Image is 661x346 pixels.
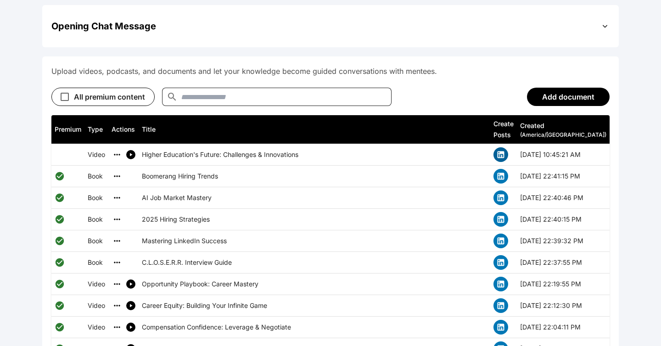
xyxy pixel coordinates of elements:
h2: Opening Chat Message [51,20,156,33]
div: ( America/[GEOGRAPHIC_DATA] ) [520,131,606,139]
button: Generate LinkedIn Post [493,212,508,227]
button: Remove Career Equity: Building Your Infinite Game [112,300,123,311]
div: All premium content [74,91,145,102]
button: Remove Opportunity Playbook: Career Mastery [112,279,123,290]
button: Remove Compensation Confidence: Leverage & Negotiate [112,322,123,333]
button: Generate LinkedIn Post [493,298,508,313]
td: C.L.O.S.E.R.R. Interview Guide [139,252,490,273]
th: [DATE] 22:04:11 PM [517,317,610,338]
td: 2025 Hiring Strategies [139,209,490,230]
td: Boomerang Hiring Trends [139,166,490,187]
button: Generate LinkedIn Post [493,147,508,162]
button: Generate LinkedIn Post [493,255,508,270]
th: Title [139,115,490,144]
td: Mastering LinkedIn Success [139,230,490,252]
td: Higher Education's Future: Challenges & Innovations [139,144,490,166]
th: Book [84,166,108,187]
th: Actions [108,115,139,144]
th: [DATE] 22:40:46 PM [517,187,610,209]
th: Video [84,273,108,295]
p: Upload videos, podcasts, and documents and let your knowledge become guided conversations with me... [51,66,610,77]
th: [DATE] 22:39:32 PM [517,230,610,252]
button: Generate LinkedIn Post [493,190,508,205]
th: Book [84,187,108,209]
th: [DATE] 22:37:55 PM [517,252,610,273]
td: Opportunity Playbook: Career Mastery [139,273,490,295]
button: Generate LinkedIn Post [493,320,508,335]
th: Create Posts [490,115,517,144]
th: Type [84,115,108,144]
div: Created [520,120,606,131]
button: Remove Higher Education's Future: Challenges & Innovations [112,149,123,160]
th: [DATE] 22:40:15 PM [517,209,610,230]
th: Video [84,317,108,338]
button: Generate LinkedIn Post [493,234,508,248]
button: Generate LinkedIn Post [493,277,508,291]
th: [DATE] 22:41:15 PM [517,166,610,187]
button: Remove 2025 Hiring Strategies [112,214,123,225]
button: Remove C.L.O.S.E.R.R. Interview Guide [112,257,123,268]
th: Video [84,295,108,317]
th: [DATE] 22:12:30 PM [517,295,610,317]
button: Remove AI Job Market Mastery [112,192,123,203]
th: Book [84,252,108,273]
button: Add document [527,88,610,106]
th: Premium [51,115,84,144]
th: Video [84,144,108,166]
th: Book [84,230,108,252]
th: Book [84,209,108,230]
button: Remove Boomerang Hiring Trends [112,171,123,182]
button: Generate LinkedIn Post [493,169,508,184]
td: Compensation Confidence: Leverage & Negotiate [139,317,490,338]
button: Remove Mastering LinkedIn Success [112,235,123,246]
th: [DATE] 10:45:21 AM [517,144,610,166]
td: AI Job Market Mastery [139,187,490,209]
th: [DATE] 22:19:55 PM [517,273,610,295]
td: Career Equity: Building Your Infinite Game [139,295,490,317]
